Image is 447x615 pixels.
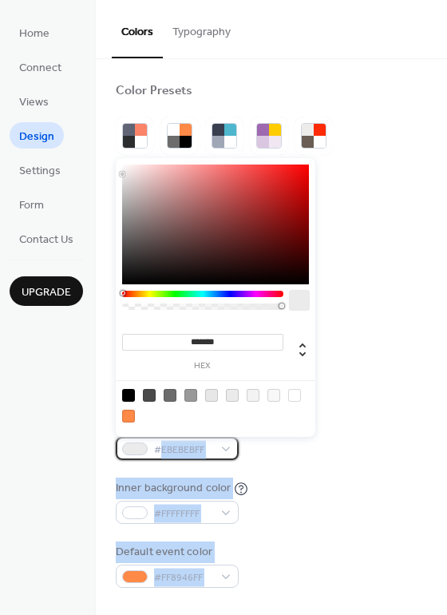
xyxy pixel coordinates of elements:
div: Default event color [116,544,235,561]
span: #EBEBEBFF [154,442,213,458]
div: rgb(255, 255, 255) [288,389,301,402]
div: rgb(248, 248, 248) [267,389,280,402]
span: Connect [19,60,61,77]
a: Home [10,19,59,46]
div: rgb(255, 137, 70) [122,410,135,423]
label: hex [122,362,283,371]
div: rgb(108, 108, 108) [164,389,176,402]
a: Design [10,122,64,149]
span: Home [19,26,49,42]
a: Contact Us [10,225,83,252]
div: rgb(0, 0, 0) [122,389,135,402]
span: #FF8946FF [154,569,213,586]
div: Inner background color [116,480,231,497]
div: rgb(231, 231, 231) [205,389,218,402]
span: Upgrade [22,284,71,301]
span: Contact Us [19,232,73,248]
div: Color Presets [116,83,192,100]
span: #FFFFFFFF [154,506,213,522]
span: Views [19,94,49,111]
span: Form [19,197,44,214]
a: Form [10,191,53,217]
a: Connect [10,54,71,80]
button: Upgrade [10,276,83,306]
div: rgb(74, 74, 74) [143,389,156,402]
span: Design [19,129,54,145]
a: Views [10,88,58,114]
div: rgb(153, 153, 153) [184,389,197,402]
div: rgb(243, 243, 243) [247,389,259,402]
div: rgb(235, 235, 235) [226,389,239,402]
span: Settings [19,163,61,180]
a: Settings [10,157,70,183]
